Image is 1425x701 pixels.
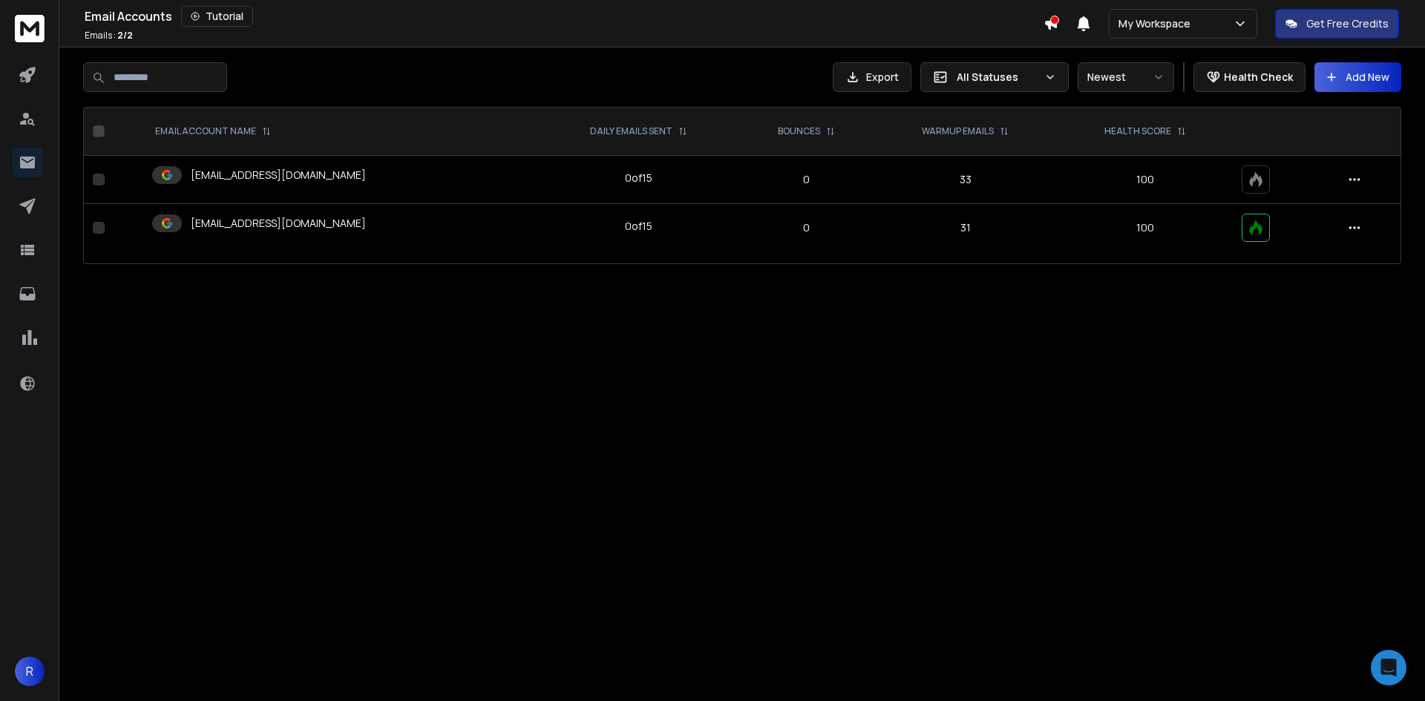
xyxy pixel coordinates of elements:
[85,6,1044,27] div: Email Accounts
[625,171,652,185] div: 0 of 15
[1224,70,1293,85] p: Health Check
[1314,62,1401,92] button: Add New
[590,125,672,137] p: DAILY EMAILS SENT
[778,125,820,137] p: BOUNCES
[1058,204,1233,252] td: 100
[1058,156,1233,204] td: 100
[191,168,366,182] p: [EMAIL_ADDRESS][DOMAIN_NAME]
[833,62,911,92] button: Export
[625,219,652,234] div: 0 of 15
[874,204,1058,252] td: 31
[874,156,1058,204] td: 33
[922,125,994,137] p: WARMUP EMAILS
[15,656,45,686] button: R
[1078,62,1174,92] button: Newest
[1371,650,1406,685] div: Open Intercom Messenger
[181,6,253,27] button: Tutorial
[1306,16,1389,31] p: Get Free Credits
[191,216,366,231] p: [EMAIL_ADDRESS][DOMAIN_NAME]
[1104,125,1171,137] p: HEALTH SCORE
[748,220,865,235] p: 0
[957,70,1038,85] p: All Statuses
[117,29,133,42] span: 2 / 2
[748,172,865,187] p: 0
[85,30,133,42] p: Emails :
[155,125,271,137] div: EMAIL ACCOUNT NAME
[1193,62,1306,92] button: Health Check
[1118,16,1196,31] p: My Workspace
[1275,9,1399,39] button: Get Free Credits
